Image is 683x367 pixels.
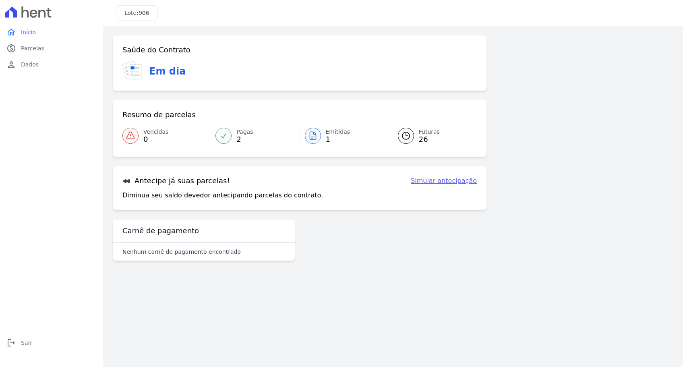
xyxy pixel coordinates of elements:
[122,226,199,236] h3: Carnê de pagamento
[419,128,440,136] span: Futuras
[122,191,323,200] p: Diminua seu saldo devedor antecipando parcelas do contrato.
[122,124,211,147] a: Vencidas 0
[236,128,253,136] span: Pagas
[143,136,168,143] span: 0
[411,176,477,186] a: Simular antecipação
[326,128,350,136] span: Emitidas
[388,124,477,147] a: Futuras 26
[21,339,32,347] span: Sair
[139,10,149,16] span: 906
[122,45,190,55] h3: Saúde do Contrato
[300,124,388,147] a: Emitidas 1
[3,24,100,40] a: homeInício
[21,60,39,68] span: Dados
[122,248,241,256] p: Nenhum carnê de pagamento encontrado
[6,60,16,69] i: person
[419,136,440,143] span: 26
[149,64,186,79] h3: Em dia
[211,124,299,147] a: Pagas 2
[122,110,196,120] h3: Resumo de parcelas
[21,44,44,52] span: Parcelas
[3,335,100,351] a: logoutSair
[6,338,16,348] i: logout
[3,40,100,56] a: paidParcelas
[143,128,168,136] span: Vencidas
[236,136,253,143] span: 2
[6,44,16,53] i: paid
[6,27,16,37] i: home
[326,136,350,143] span: 1
[124,9,149,17] h3: Lote:
[3,56,100,73] a: personDados
[21,28,36,36] span: Início
[122,176,230,186] h3: Antecipe já suas parcelas!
